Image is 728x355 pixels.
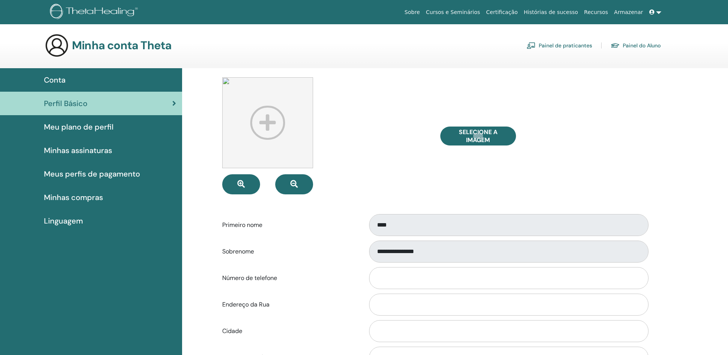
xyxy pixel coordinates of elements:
a: Painel do Aluno [611,39,661,52]
span: Conta [44,74,65,86]
span: Minhas compras [44,192,103,203]
img: logo.png [50,4,140,21]
label: Cidade [217,324,362,338]
span: Meu plano de perfil [44,121,114,133]
img: generic-user-icon.jpg [45,33,69,58]
label: Número de telefone [217,271,362,285]
img: chalkboard-teacher.svg [527,42,536,49]
span: Selecione a imagem [450,128,507,144]
label: Primeiro nome [217,218,362,232]
img: graduation-cap.svg [611,42,620,49]
span: Meus perfis de pagamento [44,168,140,180]
a: Armazenar [611,5,646,19]
a: Cursos e Seminários [423,5,483,19]
a: Sobre [402,5,423,19]
span: Linguagem [44,215,83,227]
span: Perfil Básico [44,98,87,109]
a: Painel de praticantes [527,39,592,52]
label: Endereço da Rua [217,297,362,312]
span: Minhas assinaturas [44,145,112,156]
a: Histórias de sucesso [521,5,581,19]
a: Certificação [483,5,521,19]
label: Sobrenome [217,244,362,259]
img: profile [222,77,313,168]
h3: Minha conta Theta [72,39,171,52]
a: Recursos [581,5,611,19]
input: Selecione a imagem [473,133,483,139]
